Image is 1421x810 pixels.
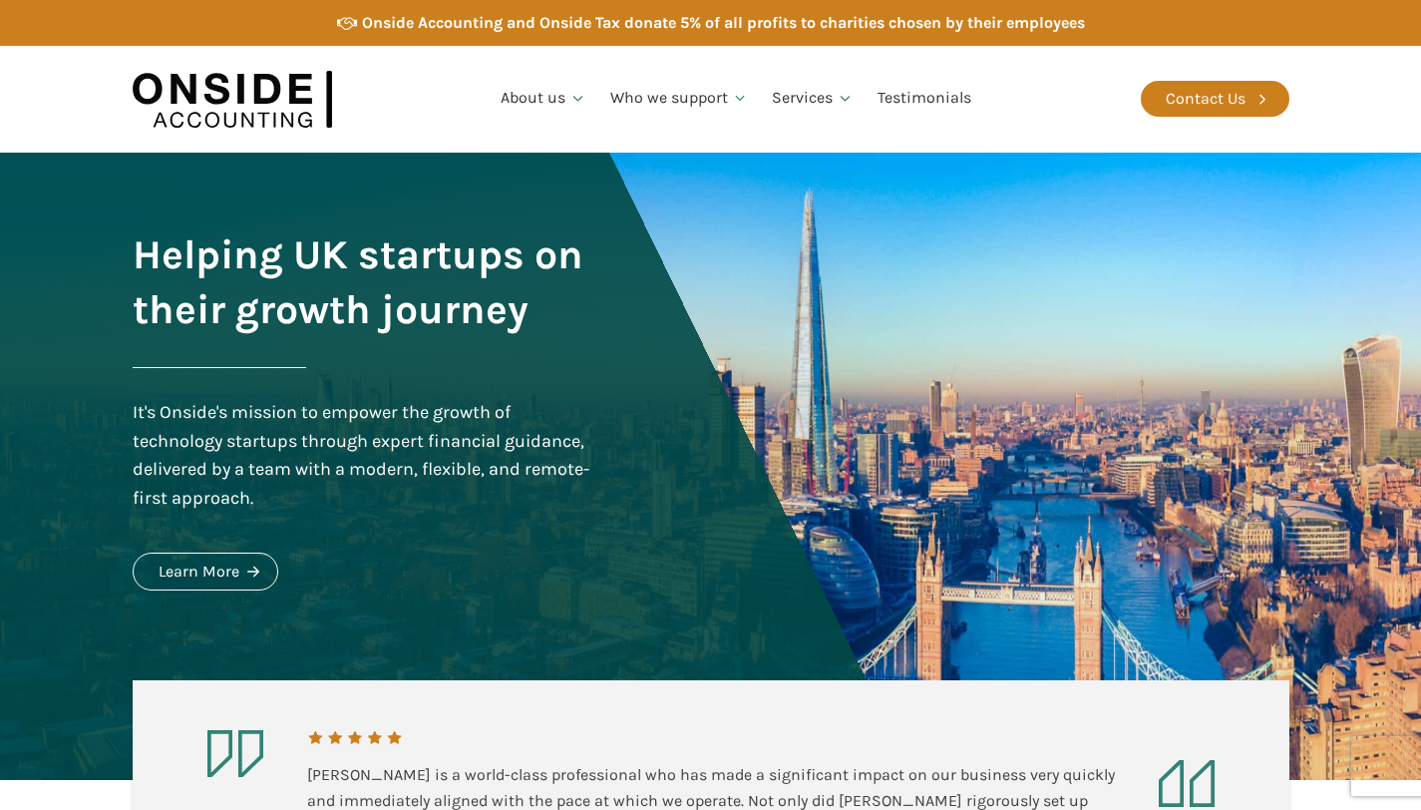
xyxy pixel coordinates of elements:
img: Onside Accounting [133,61,332,138]
a: Who we support [598,65,761,133]
div: Contact Us [1166,86,1245,112]
a: Learn More [133,553,278,591]
a: Contact Us [1141,81,1289,117]
a: Services [760,65,866,133]
div: It's Onside's mission to empower the growth of technology startups through expert financial guida... [133,398,595,513]
h1: Helping UK startups on their growth journey [133,227,595,337]
div: Onside Accounting and Onside Tax donate 5% of all profits to charities chosen by their employees [362,10,1085,36]
a: About us [489,65,598,133]
div: Learn More [159,559,239,585]
a: Testimonials [866,65,983,133]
